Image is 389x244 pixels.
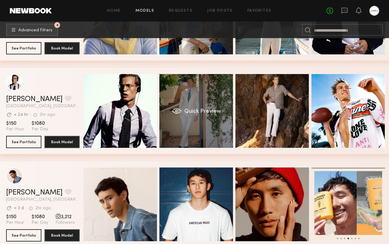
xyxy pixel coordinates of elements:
[44,229,80,242] button: Book Model
[6,127,24,132] span: Per Hour
[56,24,59,26] span: 4
[207,9,233,13] a: Job Posts
[6,229,41,242] button: See Portfolio
[6,96,63,103] a: [PERSON_NAME]
[107,9,121,13] a: Home
[6,104,80,108] span: [GEOGRAPHIC_DATA], [GEOGRAPHIC_DATA]
[35,206,51,211] div: 2hr ago
[6,24,58,36] button: 4Advanced Filters
[169,9,193,13] a: Requests
[14,113,28,117] div: < 24 hr
[32,127,48,132] span: Per Day
[18,28,52,33] span: Advanced Filters
[44,136,80,148] button: Book Model
[247,9,272,13] a: Favorites
[40,113,55,117] div: 2hr ago
[44,42,80,54] button: Book Model
[6,198,80,202] span: [GEOGRAPHIC_DATA], [GEOGRAPHIC_DATA]
[6,136,41,148] button: See Portfolio
[55,220,75,226] span: Followers
[6,214,24,220] span: $150
[14,206,24,211] div: < 3 d
[6,120,24,127] span: $150
[135,9,154,13] a: Models
[6,220,24,226] span: Per Hour
[32,220,48,226] span: Per Day
[184,109,221,114] span: Quick Preview
[6,42,41,54] button: See Portfolio
[32,214,48,220] span: $1080
[55,214,75,220] span: 3,212
[32,120,48,127] span: $1080
[6,189,63,196] a: [PERSON_NAME]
